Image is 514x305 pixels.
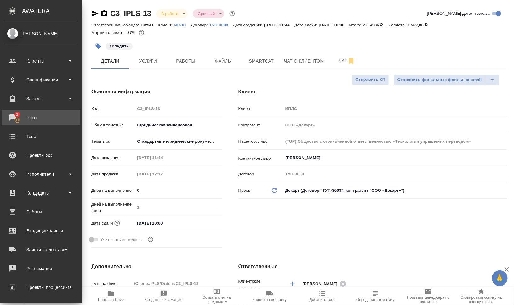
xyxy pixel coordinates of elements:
button: Срочный [196,11,217,16]
div: Спецификации [5,75,77,85]
button: Папка на Drive [84,287,137,305]
button: 🙏 [492,270,508,286]
svg: Отписаться [347,57,355,65]
span: следить [105,43,133,48]
input: ✎ Введи что-нибудь [135,219,190,228]
span: Заявка на доставку [253,297,287,302]
span: Добавить Todo [310,297,335,302]
input: Пустое поле [135,153,190,162]
a: ИПЛС [174,22,191,27]
a: Todo [2,129,80,144]
input: Пустое поле [283,120,507,130]
div: Заказы [5,94,77,103]
p: Наше юр. лицо [238,138,283,145]
p: Общая тематика [91,122,135,128]
button: В работе [159,11,180,16]
div: В работе [156,9,188,18]
a: C3_IPLS-13 [110,9,151,18]
button: Скопировать ссылку для ЯМессенджера [91,10,99,17]
div: Заявки на доставку [5,245,77,254]
h4: Ответственные [238,263,507,270]
a: Входящие заявки [2,223,80,239]
div: Проекты процессинга [5,283,77,292]
div: Чаты [5,113,77,122]
button: Создать рекламацию [137,287,190,305]
button: Добавить Todo [296,287,349,305]
p: #следить [110,43,129,49]
p: Дата создания [91,155,135,161]
p: Клиент [238,106,283,112]
span: Отправить КП [356,76,385,83]
span: Создать счет на предоплату [194,295,239,304]
p: Ответственная команда: [91,23,141,27]
p: Дней на выполнение [91,187,135,194]
button: Выбери, если сб и вс нужно считать рабочими днями для выполнения заказа. [146,236,155,244]
p: Клиент: [158,23,174,27]
span: Smartcat [246,57,277,65]
p: Дата продажи [91,171,135,177]
p: Проект [238,187,252,194]
p: ТУП-3008 [209,23,233,27]
div: split button [394,74,500,86]
a: Проекты SC [2,147,80,163]
span: Призвать менеджера по развитию [406,295,451,304]
p: 87% [127,30,137,35]
div: Входящие заявки [5,226,77,236]
div: В работе [193,9,224,18]
div: Кандидаты [5,188,77,198]
p: Тематика [91,138,135,145]
span: [PERSON_NAME] детали заказа [427,10,490,17]
input: Пустое поле [283,169,507,179]
input: Пустое поле [283,104,507,113]
p: [DATE] 10:00 [319,23,349,27]
span: Чат с клиентом [284,57,324,65]
span: Работы [171,57,201,65]
span: [PERSON_NAME] [303,281,341,287]
a: 2Чаты [2,110,80,125]
div: Проекты SC [5,151,77,160]
div: Клиенты [5,56,77,66]
span: Учитывать выходные [100,236,142,243]
input: Пустое поле [135,169,190,179]
span: Создать рекламацию [145,297,183,302]
button: Скопировать ссылку на оценку заказа [455,287,508,305]
button: Призвать менеджера по развитию [402,287,455,305]
p: Клиентские менеджеры [238,278,283,291]
p: ИПЛС [174,23,191,27]
p: Контактное лицо [238,155,283,162]
button: Скопировать ссылку [100,10,108,17]
input: Пустое поле [135,104,222,113]
button: Доп статусы указывают на важность/срочность заказа [228,9,236,18]
p: Итого: [349,23,363,27]
span: Услуги [133,57,163,65]
div: Юридическая/Финансовая [135,120,222,130]
p: Дата сдачи [91,220,113,226]
p: 7 562,86 ₽ [408,23,432,27]
a: Заявки на доставку [2,242,80,258]
p: Договор [238,171,283,177]
input: ✎ Введи что-нибудь [135,186,222,195]
h4: Дополнительно [91,263,213,270]
div: Декарт (Договор "ТУП-3008", контрагент "ООО «Декарт»") [283,185,507,196]
button: Заявка на доставку [243,287,296,305]
p: Дата сдачи: [294,23,319,27]
span: Определить тематику [356,297,394,302]
p: Дней на выполнение (авт.) [91,201,135,214]
button: Добавить менеджера [285,276,300,291]
button: Добавить тэг [91,39,105,53]
button: Отправить финальные файлы на email [394,74,485,86]
button: Отправить КП [352,74,389,85]
button: Open [504,157,505,158]
input: Пустое поле [135,203,222,212]
a: ТУП-3008 [209,22,233,27]
a: Работы [2,204,80,220]
button: Создать счет на предоплату [190,287,243,305]
div: [PERSON_NAME] [5,30,77,37]
p: Маржинальность: [91,30,127,35]
p: Путь на drive [91,280,132,287]
div: Todo [5,132,77,141]
div: [PERSON_NAME] [303,280,348,288]
p: Сити3 [141,23,158,27]
div: Работы [5,207,77,217]
span: Папка на Drive [98,297,124,302]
